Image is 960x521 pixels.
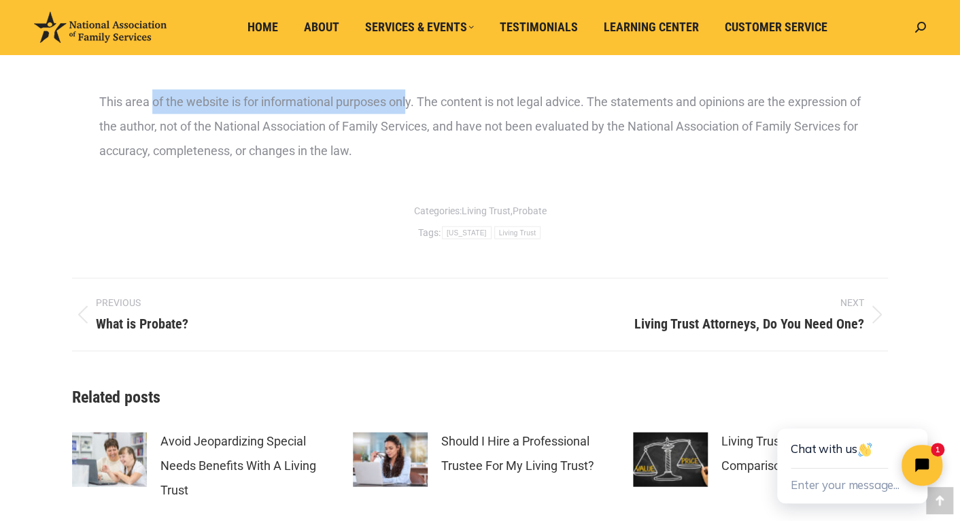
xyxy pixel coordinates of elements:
span: Previous [96,295,460,309]
div: Tags: [72,218,888,240]
a: Living Trust [462,205,511,216]
a: Should I Hire a Professional Trustee For My Living Trust? [441,428,600,477]
div: This area of the website is for informational purposes only. The content is not legal advice. The... [99,89,861,163]
a: [US_STATE] [442,226,492,239]
span: What is Probate? [96,313,188,333]
a: Learning Center [594,14,708,40]
span: Learning Center [604,20,699,35]
a: Home [238,14,288,40]
span: Next [500,295,864,309]
a: Testimonials [490,14,587,40]
a: Post image [633,432,708,486]
span: Customer Service [725,20,827,35]
a: Post image [353,432,428,486]
a: Living Trust Cost & Service Comparison [721,428,880,477]
iframe: Tidio Chat [747,385,960,521]
span: Categories: , [414,203,547,218]
a: Customer Service [715,14,837,40]
a: Post image [72,432,147,486]
h3: Related posts [72,385,888,408]
a: Living Trust Attorneys, Do You Need One? [500,295,888,333]
span: Testimonials [500,20,578,35]
span: Living Trust Attorneys, Do You Need One? [634,313,864,333]
a: Probate [513,205,547,216]
span: About [304,20,339,35]
a: About [294,14,349,40]
a: What is Probate? [72,295,460,333]
a: Living Trust [494,226,541,239]
img: National Association of Family Services [34,12,167,43]
span: Home [247,20,278,35]
a: Avoid Jeopardizing Special Needs Benefits With A Living Trust [160,428,319,502]
span: Services & Events [365,20,474,35]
